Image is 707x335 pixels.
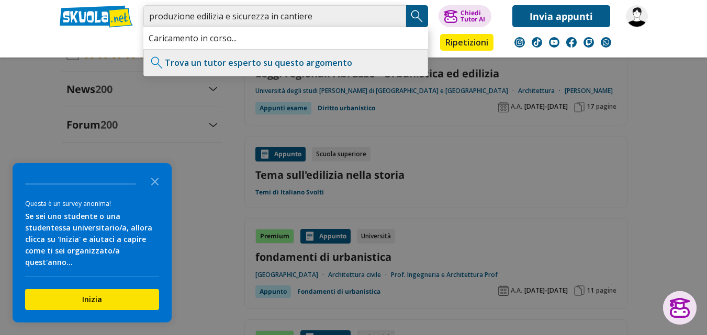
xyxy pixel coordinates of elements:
img: WhatsApp [601,37,611,48]
img: Trova un tutor esperto [149,55,165,71]
div: Caricamento in corso... [143,27,428,49]
div: Survey [13,163,172,322]
button: Search Button [406,5,428,27]
a: Appunti [141,34,188,53]
div: Chiedi Tutor AI [461,10,485,22]
img: olapaola [626,5,648,27]
input: Cerca appunti, riassunti o versioni [143,5,406,27]
img: twitch [583,37,594,48]
img: youtube [549,37,559,48]
img: instagram [514,37,525,48]
img: tiktok [532,37,542,48]
img: Cerca appunti, riassunti o versioni [409,8,425,24]
a: Trova un tutor esperto su questo argomento [165,57,352,68]
button: Close the survey [144,170,165,191]
div: Se sei uno studente o una studentessa universitario/a, allora clicca su 'Inizia' e aiutaci a capi... [25,211,159,268]
div: Questa è un survey anonima! [25,199,159,209]
a: Ripetizioni [440,34,493,51]
a: Invia appunti [512,5,610,27]
button: ChiediTutor AI [439,5,491,27]
button: Inizia [25,289,159,310]
img: facebook [566,37,577,48]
